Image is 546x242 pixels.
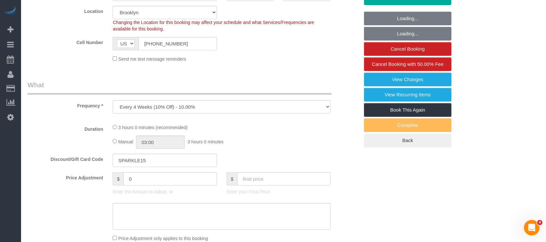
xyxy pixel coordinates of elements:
[364,42,451,56] a: Cancel Booking
[364,73,451,86] a: View Changes
[23,100,108,109] label: Frequency *
[28,80,332,95] legend: What
[4,6,17,16] img: Automaid Logo
[118,56,186,62] span: Send me text message reminders
[113,188,217,195] p: Enter the Amount to Adjust, or
[364,57,451,71] a: Cancel Booking with 50.00% Fee
[364,103,451,117] a: Book This Again
[364,88,451,102] a: View Recurring Items
[23,172,108,181] label: Price Adjustment
[227,188,331,195] p: Enter your Final Price
[118,236,208,241] span: Price Adjustment only applies to this booking
[23,37,108,46] label: Cell Number
[118,125,188,130] span: 3 hours 0 minutes (recommended)
[23,124,108,132] label: Duration
[118,139,133,144] span: Manual
[372,61,444,67] span: Cancel Booking with 50.00% Fee
[113,172,123,186] span: $
[237,172,331,186] input: final price
[113,20,314,31] span: Changing the Location for this booking may affect your schedule and what Services/Frequencies are...
[23,154,108,163] label: Discount/Gift Card Code
[23,6,108,15] label: Location
[364,134,451,147] a: Back
[227,172,237,186] span: $
[524,220,540,236] iframe: Intercom live chat
[188,139,223,144] span: 3 hours 0 minutes
[537,220,542,225] span: 4
[139,37,217,50] input: Cell Number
